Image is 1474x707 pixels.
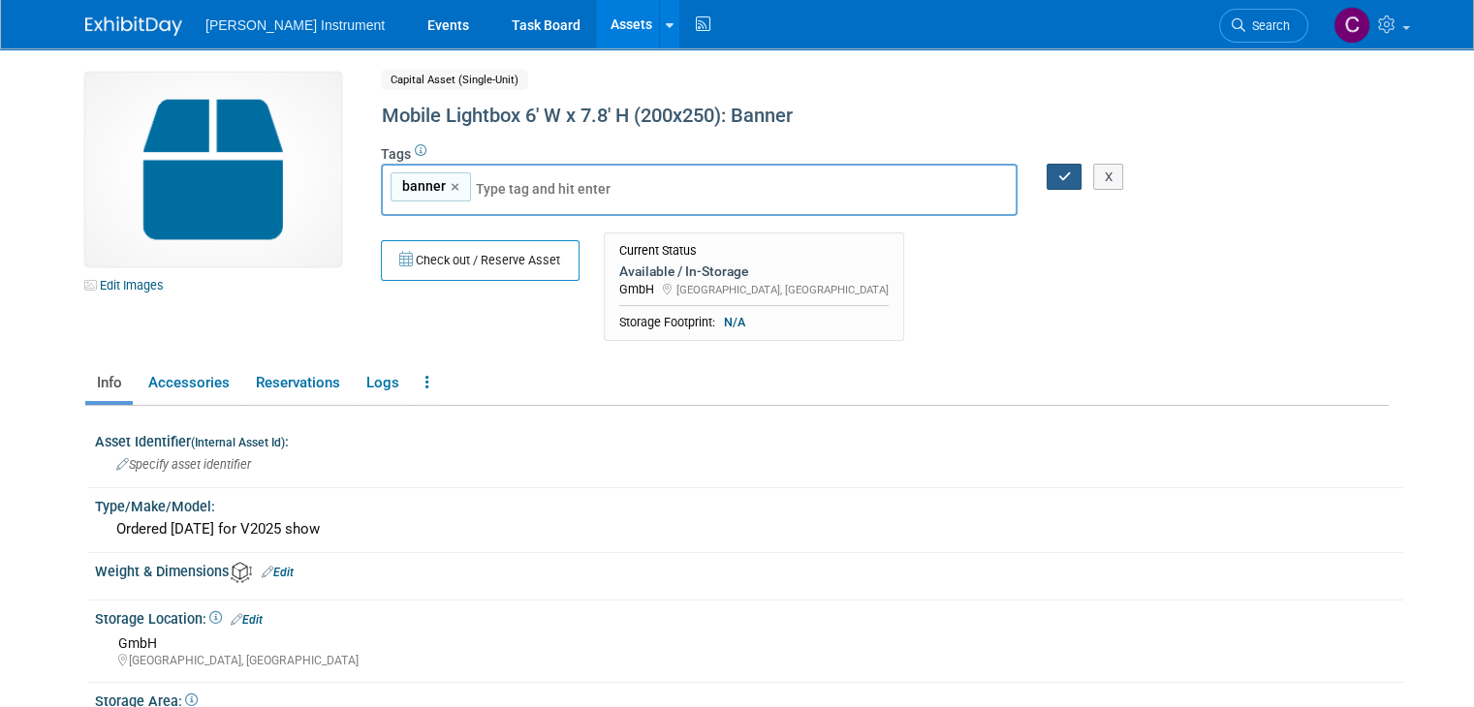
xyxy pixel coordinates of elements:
[137,366,240,400] a: Accessories
[1333,7,1370,44] img: Christine Batycki
[381,240,580,281] button: Check out / Reserve Asset
[381,70,528,90] span: Capital Asset (Single-Unit)
[118,635,157,651] span: GmbH
[619,262,889,280] div: Available / In-Storage
[85,73,341,266] img: Capital-Asset-Icon-2.png
[244,366,351,400] a: Reservations
[85,366,133,400] a: Info
[116,457,251,472] span: Specify asset identifier
[191,436,285,449] small: (Internal Asset Id)
[1219,9,1308,43] a: Search
[381,144,1240,230] div: Tags
[95,604,1403,630] div: Storage Location:
[375,99,1240,134] div: Mobile Lightbox 6' W x 7.8' H (200x250): Banner
[619,282,654,296] span: GmbH
[619,314,889,331] div: Storage Footprint:
[718,314,751,331] span: N/A
[85,16,182,36] img: ExhibitDay
[85,273,172,297] a: Edit Images
[1245,18,1290,33] span: Search
[205,17,385,33] span: [PERSON_NAME] Instrument
[95,427,1403,451] div: Asset Identifier :
[231,562,252,583] img: Asset Weight and Dimensions
[231,613,263,627] a: Edit
[95,492,1403,516] div: Type/Make/Model:
[619,243,889,259] div: Current Status
[476,179,747,199] input: Type tag and hit enter
[1093,164,1123,191] button: X
[398,176,446,196] span: banner
[95,557,1403,583] div: Weight & Dimensions
[355,366,410,400] a: Logs
[110,514,1389,544] div: Ordered [DATE] for V2025 show
[451,176,463,199] a: ×
[118,653,1389,669] div: [GEOGRAPHIC_DATA], [GEOGRAPHIC_DATA]
[262,566,294,579] a: Edit
[676,283,889,296] span: [GEOGRAPHIC_DATA], [GEOGRAPHIC_DATA]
